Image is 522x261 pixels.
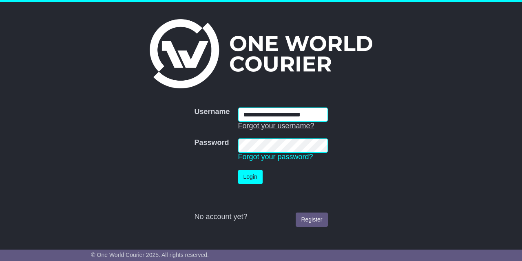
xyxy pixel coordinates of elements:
div: No account yet? [194,213,327,222]
a: Forgot your username? [238,122,314,130]
a: Forgot your password? [238,153,313,161]
label: Password [194,138,229,147]
a: Register [296,213,327,227]
img: One World [150,19,372,88]
span: © One World Courier 2025. All rights reserved. [91,252,209,258]
label: Username [194,107,230,116]
button: Login [238,170,263,184]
